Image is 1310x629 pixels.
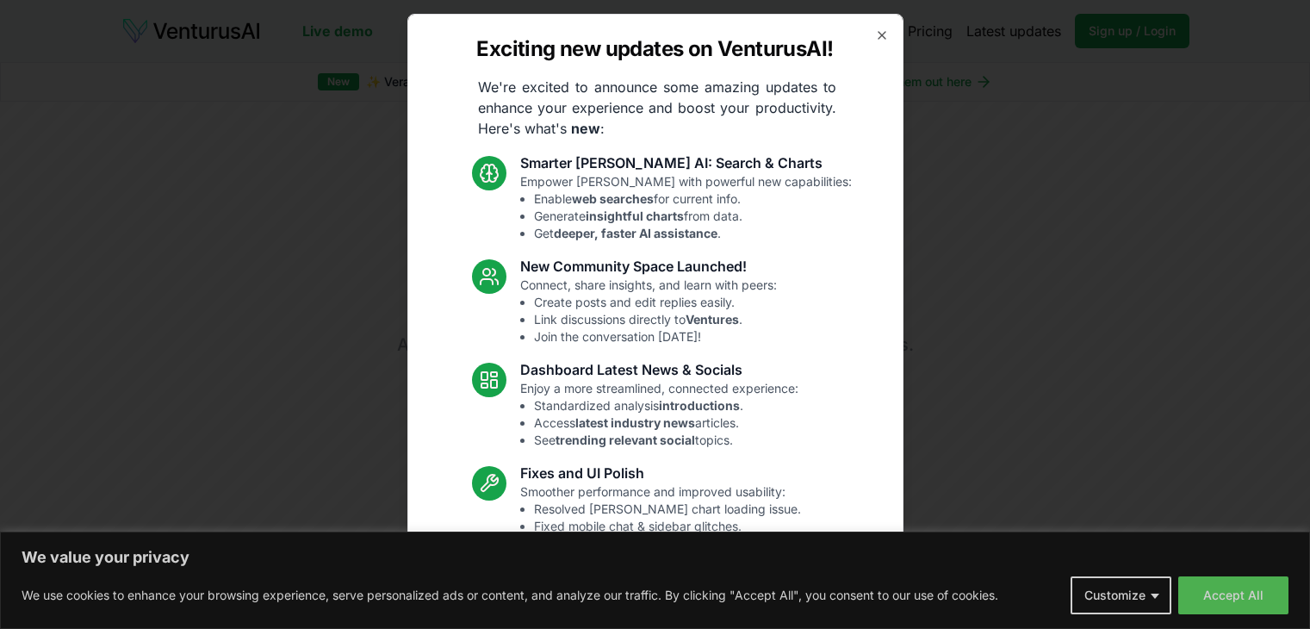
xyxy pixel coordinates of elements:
[520,483,801,552] p: Smoother performance and improved usability:
[534,518,801,535] li: Fixed mobile chat & sidebar glitches.
[534,414,798,432] li: Access articles.
[572,191,654,206] strong: web searches
[463,566,848,628] p: These updates are designed to make VenturusAI more powerful, intuitive, and user-friendly. Let us...
[534,501,801,518] li: Resolved [PERSON_NAME] chart loading issue.
[520,173,852,242] p: Empower [PERSON_NAME] with powerful new capabilities:
[534,397,798,414] li: Standardized analysis .
[520,359,798,380] h3: Dashboard Latest News & Socials
[476,35,833,63] h2: Exciting new updates on VenturusAI!
[586,209,684,223] strong: insightful charts
[659,398,740,413] strong: introductions
[534,535,801,552] li: Enhanced overall UI consistency.
[575,415,695,430] strong: latest industry news
[556,433,695,447] strong: trending relevant social
[520,380,798,449] p: Enjoy a more streamlined, connected experience:
[520,277,777,346] p: Connect, share insights, and learn with peers:
[534,190,852,208] li: Enable for current info.
[554,226,717,240] strong: deeper, faster AI assistance
[571,120,600,137] strong: new
[534,208,852,225] li: Generate from data.
[534,294,777,311] li: Create posts and edit replies easily.
[520,153,852,173] h3: Smarter [PERSON_NAME] AI: Search & Charts
[520,256,777,277] h3: New Community Space Launched!
[534,225,852,242] li: Get .
[534,311,777,328] li: Link discussions directly to .
[686,312,739,327] strong: Ventures
[520,463,801,483] h3: Fixes and UI Polish
[464,77,850,139] p: We're excited to announce some amazing updates to enhance your experience and boost your producti...
[534,432,798,449] li: See topics.
[534,328,777,346] li: Join the conversation [DATE]!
